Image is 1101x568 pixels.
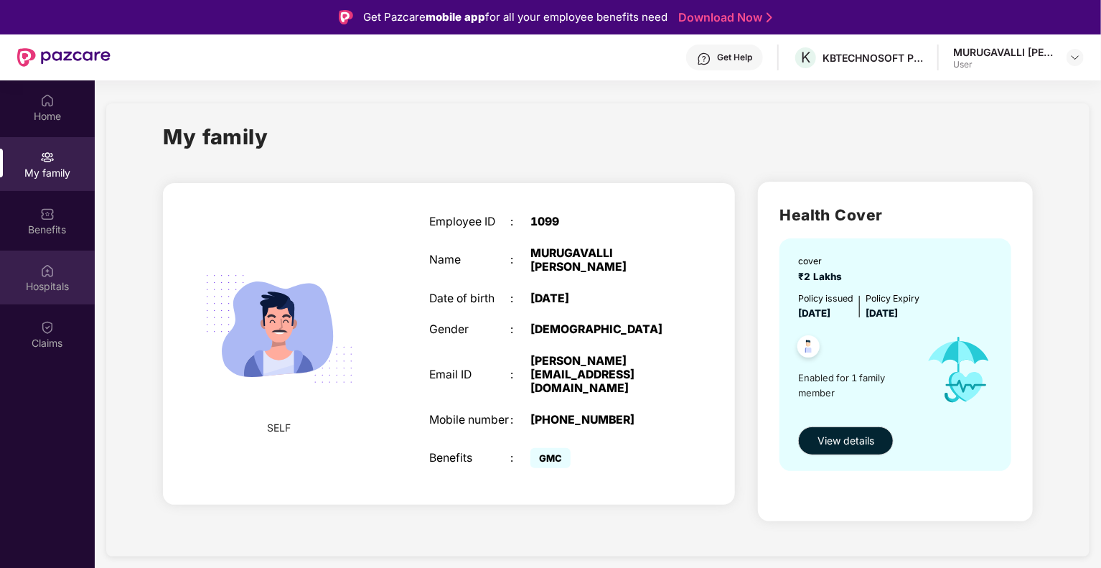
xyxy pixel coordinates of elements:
a: Download Now [678,10,768,25]
div: [PHONE_NUMBER] [530,414,673,427]
img: Logo [339,10,353,24]
img: svg+xml;base64,PHN2ZyBpZD0iQmVuZWZpdHMiIHhtbG5zPSJodHRwOi8vd3d3LnczLm9yZy8yMDAwL3N2ZyIgd2lkdGg9Ij... [40,207,55,221]
div: Name [429,253,510,267]
span: [DATE] [866,307,898,319]
span: Enabled for 1 family member [798,371,913,400]
img: svg+xml;base64,PHN2ZyB4bWxucz0iaHR0cDovL3d3dy53My5vcmcvMjAwMC9zdmciIHdpZHRoPSI0OC45NDMiIGhlaWdodD... [791,331,826,366]
img: svg+xml;base64,PHN2ZyBpZD0iSGVscC0zMngzMiIgeG1sbnM9Imh0dHA6Ly93d3cudzMub3JnLzIwMDAvc3ZnIiB3aWR0aD... [697,52,711,66]
div: : [510,253,530,267]
div: Date of birth [429,292,510,306]
div: [DATE] [530,292,673,306]
div: Employee ID [429,215,510,229]
div: [DEMOGRAPHIC_DATA] [530,323,673,337]
div: : [510,452,530,465]
button: View details [798,427,894,455]
div: MURUGAVALLI [PERSON_NAME] [530,247,673,274]
span: View details [817,433,874,449]
img: New Pazcare Logo [17,48,111,67]
div: : [510,323,530,337]
strong: mobile app [426,10,485,24]
span: K [801,49,810,66]
span: [DATE] [798,307,830,319]
img: svg+xml;base64,PHN2ZyBpZD0iRHJvcGRvd24tMzJ4MzIiIHhtbG5zPSJodHRwOi8vd3d3LnczLm9yZy8yMDAwL3N2ZyIgd2... [1069,52,1081,63]
h2: Health Cover [779,203,1011,227]
img: svg+xml;base64,PHN2ZyBpZD0iSG9zcGl0YWxzIiB4bWxucz0iaHR0cDovL3d3dy53My5vcmcvMjAwMC9zdmciIHdpZHRoPS... [40,264,55,278]
div: : [510,414,530,427]
div: : [510,292,530,306]
span: SELF [268,420,291,436]
div: User [953,59,1054,70]
span: ₹2 Lakhs [798,271,848,282]
div: KBTECHNOSOFT PRIVATE LIMITED [823,51,923,65]
div: Email ID [429,368,510,382]
img: svg+xml;base64,PHN2ZyB4bWxucz0iaHR0cDovL3d3dy53My5vcmcvMjAwMC9zdmciIHdpZHRoPSIyMjQiIGhlaWdodD0iMT... [188,238,370,420]
span: GMC [530,448,571,468]
div: Benefits [429,452,510,465]
div: Policy Expiry [866,292,919,305]
img: icon [914,321,1004,419]
div: Gender [429,323,510,337]
div: : [510,368,530,382]
div: Get Pazcare for all your employee benefits need [363,9,667,26]
img: Stroke [767,10,772,25]
div: Policy issued [798,292,853,305]
div: cover [798,254,848,268]
div: [PERSON_NAME][EMAIL_ADDRESS][DOMAIN_NAME] [530,355,673,395]
img: svg+xml;base64,PHN2ZyBpZD0iQ2xhaW0iIHhtbG5zPSJodHRwOi8vd3d3LnczLm9yZy8yMDAwL3N2ZyIgd2lkdGg9IjIwIi... [40,320,55,335]
div: Mobile number [429,414,510,427]
div: Get Help [717,52,752,63]
img: svg+xml;base64,PHN2ZyBpZD0iSG9tZSIgeG1sbnM9Imh0dHA6Ly93d3cudzMub3JnLzIwMDAvc3ZnIiB3aWR0aD0iMjAiIG... [40,93,55,108]
div: MURUGAVALLI [PERSON_NAME] [953,45,1054,59]
img: svg+xml;base64,PHN2ZyB3aWR0aD0iMjAiIGhlaWdodD0iMjAiIHZpZXdCb3g9IjAgMCAyMCAyMCIgZmlsbD0ibm9uZSIgeG... [40,150,55,164]
h1: My family [163,121,268,153]
div: : [510,215,530,229]
div: 1099 [530,215,673,229]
